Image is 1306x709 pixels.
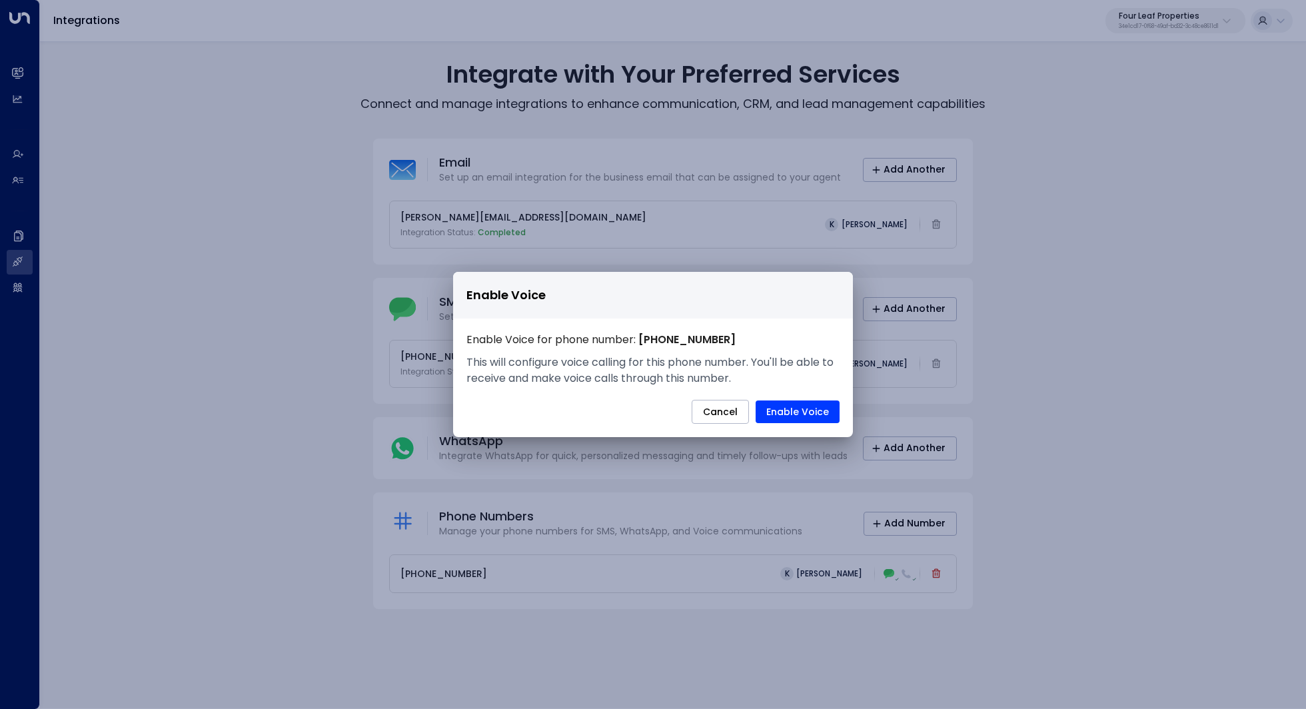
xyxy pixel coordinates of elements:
span: Enable Voice [466,286,546,305]
button: Cancel [692,400,749,424]
p: Enable Voice for phone number: [466,332,840,348]
strong: [PHONE_NUMBER] [638,332,736,347]
p: This will configure voice calling for this phone number. You'll be able to receive and make voice... [466,354,840,386]
button: Enable Voice [756,400,840,423]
